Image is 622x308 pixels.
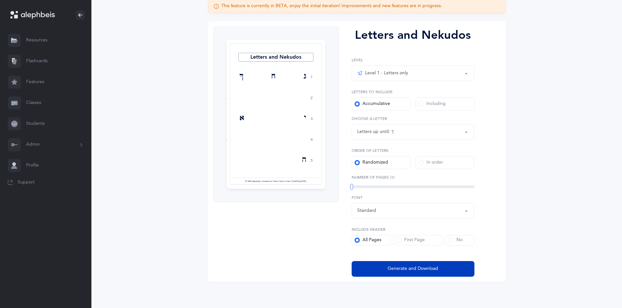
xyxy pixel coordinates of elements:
[391,128,394,135] div: ךּ
[352,195,474,200] label: Font
[352,57,474,63] label: Level
[419,159,443,166] div: In order
[355,101,390,107] div: Accumulative
[419,101,446,107] div: Including
[352,66,474,81] button: Level 1 - Letters only
[18,179,35,186] span: Support
[352,89,474,95] label: Letters to include
[352,203,474,219] button: Standard
[352,116,474,122] label: Choose a letter
[352,26,474,44] div: Letters and Nekudos
[352,261,474,277] button: Generate and Download
[352,174,474,180] label: Number of Pages (1)
[357,69,408,77] div: Level 1 - Letters only
[396,237,425,243] div: First Page
[357,128,391,135] div: Letters up until:
[355,159,388,166] div: Randomized
[221,3,442,9] div: This feature is currently in BETA, enjoy the initial iteration! Improvements and new features are...
[449,237,463,243] div: No
[352,148,474,154] label: Order of letters
[355,237,381,243] div: All Pages
[352,124,474,140] button: ךּ
[357,207,376,214] div: Standard
[388,265,438,272] span: Generate and Download
[352,227,474,232] label: Include Header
